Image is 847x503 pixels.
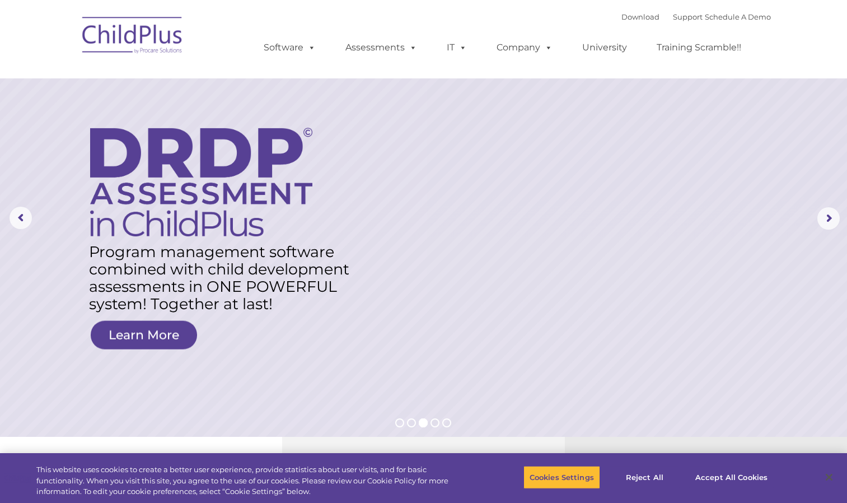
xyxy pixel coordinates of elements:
[91,321,197,350] a: Learn More
[90,128,312,236] img: DRDP Assessment in ChildPlus
[621,12,659,21] a: Download
[436,36,478,59] a: IT
[77,9,189,65] img: ChildPlus by Procare Solutions
[610,465,680,489] button: Reject All
[252,36,327,59] a: Software
[705,12,771,21] a: Schedule A Demo
[89,243,360,313] rs-layer: Program management software combined with child development assessments in ONE POWERFUL system! T...
[571,36,638,59] a: University
[156,74,190,82] span: Last name
[485,36,564,59] a: Company
[334,36,428,59] a: Assessments
[621,12,771,21] font: |
[156,120,203,128] span: Phone number
[817,465,841,490] button: Close
[523,465,600,489] button: Cookies Settings
[36,464,466,497] div: This website uses cookies to create a better user experience, provide statistics about user visit...
[645,36,752,59] a: Training Scramble!!
[673,12,703,21] a: Support
[689,465,774,489] button: Accept All Cookies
